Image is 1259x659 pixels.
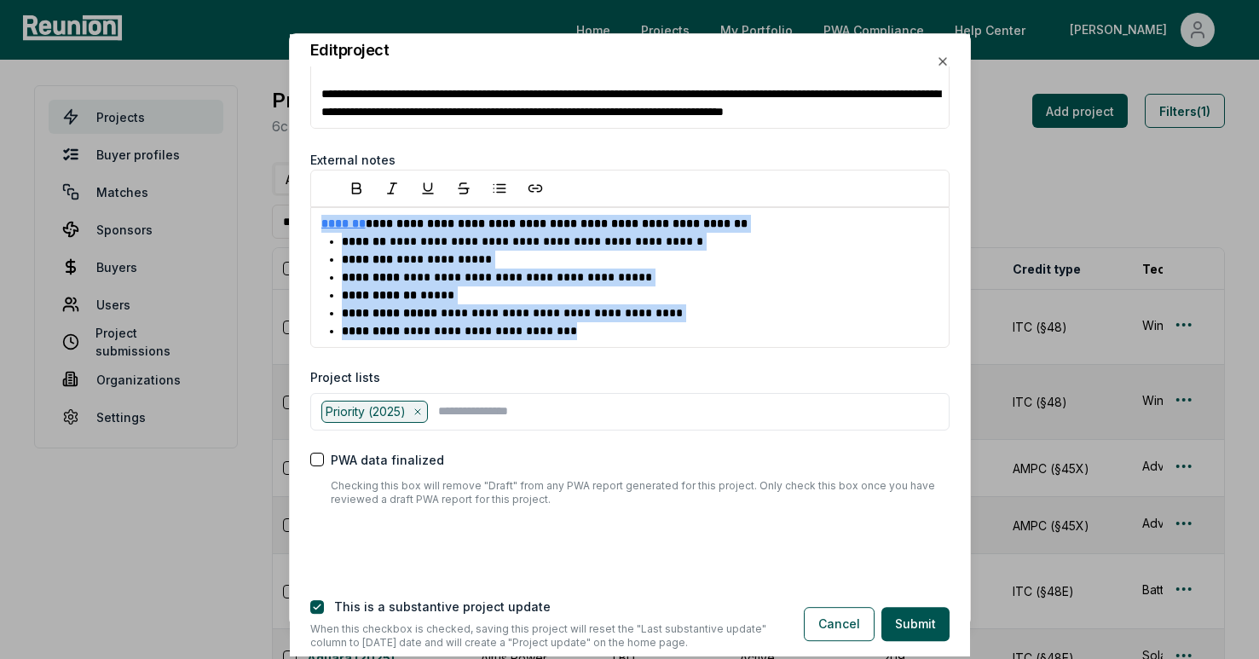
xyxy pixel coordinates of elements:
label: This is a substantive project update [334,599,551,614]
label: PWA data finalized [331,451,444,469]
label: Project lists [310,368,380,386]
button: Cancel [804,607,875,641]
label: External notes [310,153,396,167]
div: Priority (2025) [321,401,429,423]
button: Submit [881,607,950,641]
p: Checking this box will remove "Draft" from any PWA report generated for this project. Only check ... [331,479,950,506]
p: When this checkbox is checked, saving this project will reset the "Last substantive update" colum... [310,622,777,650]
h2: Edit project [310,43,390,58]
